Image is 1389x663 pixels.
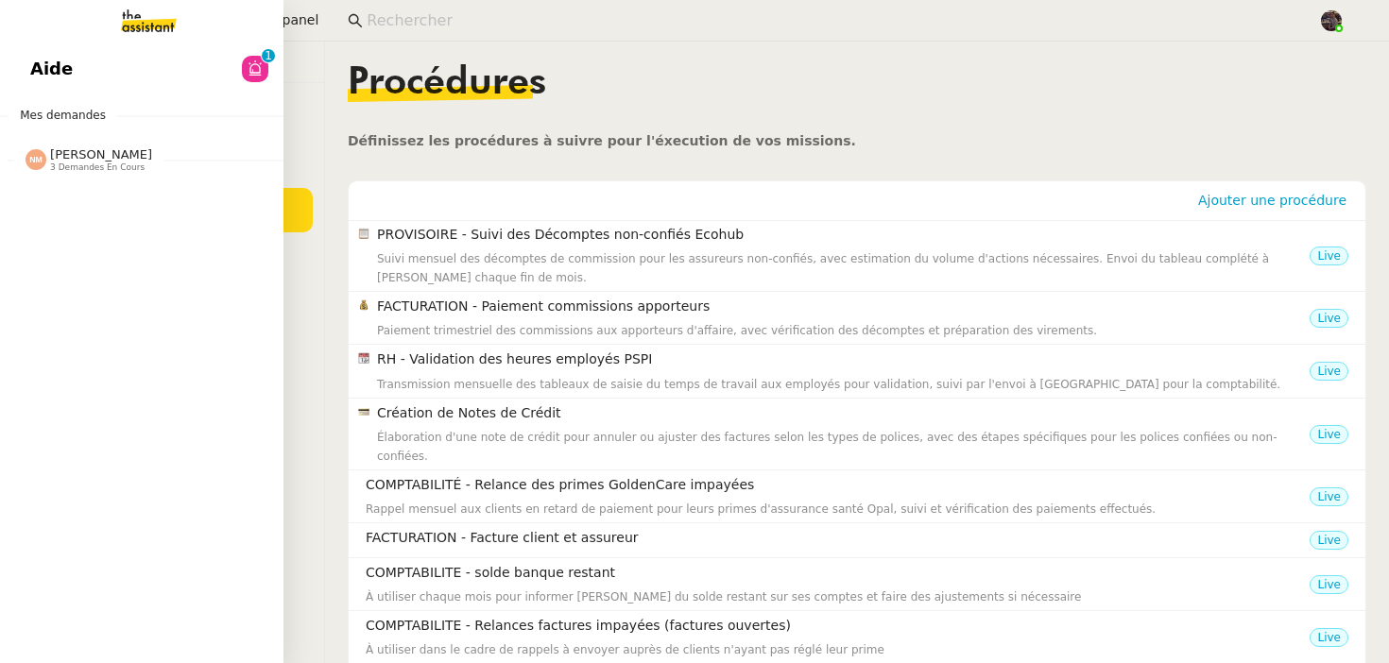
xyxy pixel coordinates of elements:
[366,474,1310,496] h4: COMPTABILITÉ - Relance des primes GoldenCare impayées
[377,428,1310,466] div: Élaboration d'une note de crédit pour annuler ou ajuster des factures selon les types de polices,...
[348,64,546,102] span: Procédures
[1191,190,1354,211] button: Ajouter une procédure
[377,348,1310,370] h4: RH - Validation des heures employés PSPI
[1310,362,1348,381] nz-tag: Live
[366,562,1310,584] h4: COMPTABILITE - solde banque restant
[366,615,1310,637] h4: COMPTABILITE - Relances factures impayées (factures ouvertes)
[377,224,1310,246] h4: PROVISOIRE - Suivi des Décomptes non-confiés Ecohub
[1310,309,1348,328] nz-tag: Live
[366,527,1310,549] h4: FACTURATION - Facture client et assureur
[366,500,1310,518] div: Rappel mensuel aux clients en retard de paiement pour leurs primes d'assurance santé Opal, suivi ...
[358,228,369,239] span: 📋, clipboard
[367,8,1299,34] input: Rechercher
[50,162,145,173] span: 3 demandes en cours
[377,249,1310,287] div: Suivi mensuel des décomptes de commission pour les assureurs non-confiés, avec estimation du volu...
[9,106,117,125] span: Mes demandes
[366,640,1310,659] div: À utiliser dans le cadre de rappels à envoyer auprès de clients n'ayant pas réglé leur prime
[1198,191,1346,210] span: Ajouter une procédure
[1310,425,1348,444] nz-tag: Live
[262,49,275,62] nz-badge-sup: 1
[358,299,369,311] span: 💰, moneybag
[1310,531,1348,550] nz-tag: Live
[377,402,1310,424] h4: Création de Notes de Crédit
[265,49,272,66] p: 1
[50,147,152,161] span: [PERSON_NAME]
[26,149,46,170] img: svg
[1310,487,1348,506] nz-tag: Live
[377,375,1310,394] div: Transmission mensuelle des tableaux de saisie du temps de travail aux employés pour validation, s...
[1310,575,1348,594] nz-tag: Live
[358,406,369,417] span: 💳, credit_card
[1321,10,1342,31] img: 2af2e8ed-4e7a-4339-b054-92d163d57814
[377,296,1310,317] h4: FACTURATION - Paiement commissions apporteurs
[377,321,1310,340] div: Paiement trimestriel des commissions aux apporteurs d'affaire, avec vérification des décomptes et...
[30,55,73,83] span: Aide
[1310,246,1348,265] nz-tag: Live
[1310,628,1348,647] nz-tag: Live
[366,587,1310,606] div: À utiliser chaque mois pour informer [PERSON_NAME] du solde restant sur ses comptes et faire des ...
[348,133,856,148] span: Définissez les procédures à suivre pour l'éxecution de vos missions.
[358,352,369,364] span: 📆, calendar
